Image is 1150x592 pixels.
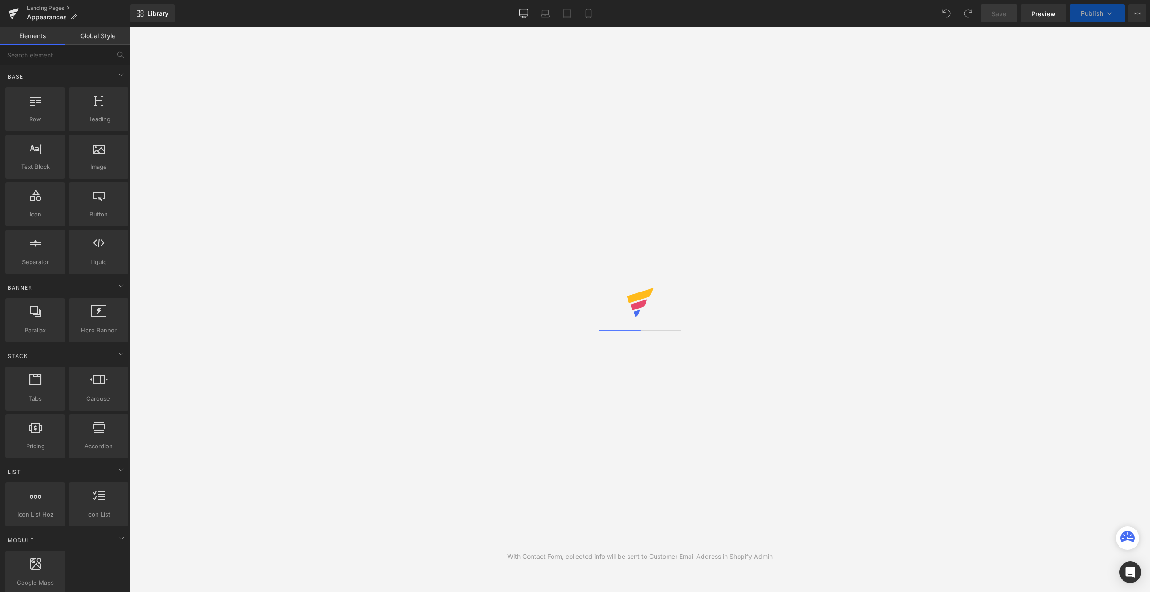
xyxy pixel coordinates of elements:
[71,162,126,172] span: Image
[8,578,62,588] span: Google Maps
[8,510,62,519] span: Icon List Hoz
[71,210,126,219] span: Button
[8,326,62,335] span: Parallax
[27,4,130,12] a: Landing Pages
[8,257,62,267] span: Separator
[1128,4,1146,22] button: More
[578,4,599,22] a: Mobile
[8,210,62,219] span: Icon
[959,4,977,22] button: Redo
[7,536,35,544] span: Module
[7,72,24,81] span: Base
[1081,10,1103,17] span: Publish
[71,115,126,124] span: Heading
[507,552,773,561] div: With Contact Form, collected info will be sent to Customer Email Address in Shopify Admin
[8,162,62,172] span: Text Block
[991,9,1006,18] span: Save
[65,27,130,45] a: Global Style
[8,115,62,124] span: Row
[1119,561,1141,583] div: Open Intercom Messenger
[556,4,578,22] a: Tablet
[8,442,62,451] span: Pricing
[71,257,126,267] span: Liquid
[8,394,62,403] span: Tabs
[7,283,33,292] span: Banner
[71,394,126,403] span: Carousel
[130,4,175,22] a: New Library
[513,4,535,22] a: Desktop
[535,4,556,22] a: Laptop
[7,352,29,360] span: Stack
[71,326,126,335] span: Hero Banner
[938,4,955,22] button: Undo
[27,13,67,21] span: Appearances
[147,9,168,18] span: Library
[71,442,126,451] span: Accordion
[71,510,126,519] span: Icon List
[1070,4,1125,22] button: Publish
[1021,4,1066,22] a: Preview
[7,468,22,476] span: List
[1031,9,1056,18] span: Preview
